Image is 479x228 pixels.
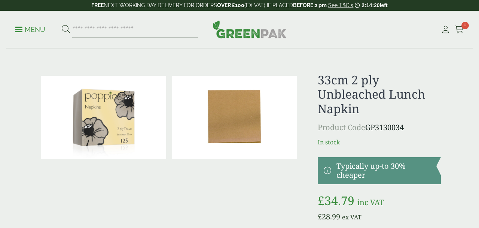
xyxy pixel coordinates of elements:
[213,20,287,38] img: GreenPak Supplies
[328,2,353,8] a: See T&C's
[318,211,340,222] bdi: 28.99
[461,22,469,29] span: 0
[91,2,104,8] strong: FREE
[318,73,441,116] h1: 33cm 2 ply Unbleached Lunch Napkin
[455,24,464,35] a: 0
[318,122,365,132] span: Product Code
[318,122,441,133] p: GP3130034
[293,2,327,8] strong: BEFORE 2 pm
[357,197,384,207] span: inc VAT
[318,192,354,208] bdi: 34.79
[15,25,45,34] p: Menu
[380,2,388,8] span: left
[318,192,324,208] span: £
[342,213,361,221] span: ex VAT
[361,2,379,8] span: 2:14:20
[455,26,464,33] i: Cart
[172,76,297,159] img: 33cm 2 Ply Unbleached Napkin Full Case 0
[41,76,166,159] img: 3324RC 33cm 4 Fold Unbleached Pack
[441,26,450,33] i: My Account
[318,211,322,222] span: £
[15,25,45,33] a: Menu
[217,2,244,8] strong: OVER £100
[318,138,441,147] p: In stock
